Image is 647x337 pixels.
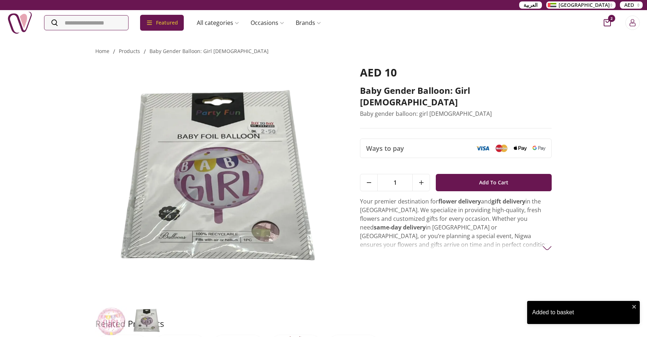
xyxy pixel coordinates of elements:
div: Added to basket [532,308,630,317]
span: Add To Cart [479,176,508,189]
span: [GEOGRAPHIC_DATA] [559,1,610,9]
button: AED [620,1,643,9]
h2: Baby gender balloon: girl [DEMOGRAPHIC_DATA] [360,85,552,108]
strong: same-day delivery [374,223,426,231]
img: Baby gender balloon: girl 1 [95,66,340,301]
button: Login [625,16,640,30]
img: Google Pay [533,146,546,151]
span: 2 [608,15,615,22]
strong: gift delivery [491,197,525,205]
span: Ways to pay [366,143,404,153]
a: Home [95,48,109,54]
a: Occasions [245,16,290,30]
a: All categories [191,16,245,30]
button: cart-button [604,19,611,26]
span: AED [624,1,634,9]
li: / [144,47,146,56]
img: Mastercard [495,144,508,152]
span: 1 [378,174,412,191]
button: [GEOGRAPHIC_DATA] [546,1,616,9]
img: Apple Pay [514,146,527,151]
button: close [632,304,637,310]
p: Your premier destination for and in the [GEOGRAPHIC_DATA]. We specialize in providing high-qualit... [360,197,552,292]
img: Arabic_dztd3n.png [548,3,556,7]
img: Visa [476,146,489,151]
a: products [119,48,140,54]
span: العربية [524,1,538,9]
a: Brands [290,16,327,30]
a: baby gender balloon: girl [DEMOGRAPHIC_DATA] [149,48,269,54]
li: / [113,47,115,56]
p: Baby gender balloon: girl [DEMOGRAPHIC_DATA] [360,109,552,118]
img: arrow [543,244,552,253]
img: Nigwa-uae-gifts [7,10,32,35]
input: Search [44,16,128,30]
div: Featured [140,15,184,31]
span: AED 10 [360,65,397,80]
strong: flower delivery [438,197,481,205]
button: Add To Cart [436,174,552,191]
